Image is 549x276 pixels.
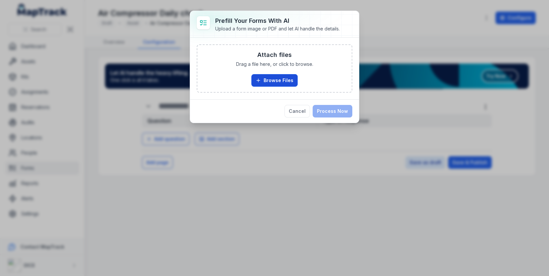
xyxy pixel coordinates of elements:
[215,16,340,25] h3: Prefill Your Forms with AI
[236,61,313,68] span: Drag a file here, or click to browse.
[251,74,298,87] button: Browse Files
[284,105,310,117] button: Cancel
[215,25,340,32] div: Upload a form image or PDF and let AI handle the details.
[257,50,292,60] h3: Attach files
